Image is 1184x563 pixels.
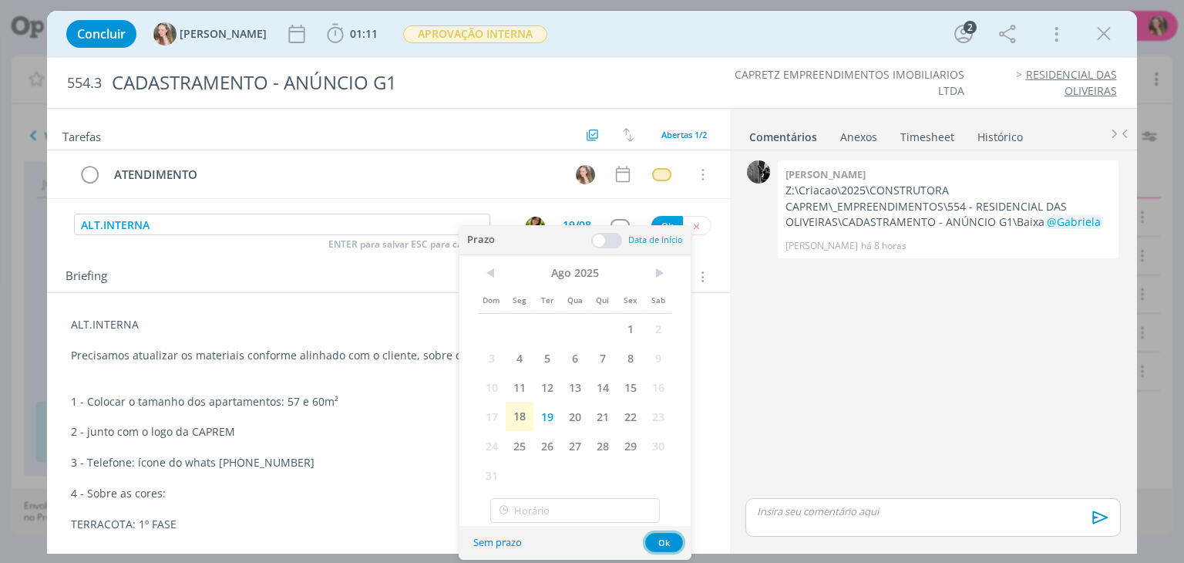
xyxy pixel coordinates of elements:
[644,431,672,460] span: 30
[402,25,548,44] button: APROVAÇÃO INTERNA
[785,183,1111,230] p: Z:\Criacao\2025\CONSTRUTORA CAPREM\_EMPREENDIMENTOS\554 - RESIDENCIAL DAS OLIVEIRAS\CADASTRAMENTO...
[506,431,533,460] span: 25
[478,261,506,285] span: <
[71,317,705,332] p: ALT.INTERNA
[47,11,1136,554] div: dialog
[403,25,547,43] span: APROVAÇÃO INTERNA
[66,20,136,48] button: Concluir
[900,123,955,145] a: Timesheet
[644,314,672,343] span: 2
[1047,214,1101,229] span: @Gabriela
[840,130,877,145] div: Anexos
[617,402,644,431] span: 22
[644,343,672,373] span: 9
[67,75,102,92] span: 554.3
[526,217,545,236] img: A
[153,22,267,46] button: G[PERSON_NAME]
[964,21,977,34] div: 2
[71,517,705,532] p: TERRACOTA: 1º FASE
[71,394,705,410] p: 1 - Colocar o tamanho dos apartamentos: 57 e 60m²
[463,532,532,553] button: Sem prazo
[644,402,672,431] span: 23
[861,239,906,253] span: há 8 horas
[617,343,644,373] span: 8
[506,343,533,373] span: 4
[589,373,617,402] span: 14
[617,285,644,314] span: Sex
[66,267,107,287] span: Briefing
[467,232,495,248] span: Prazo
[478,402,506,431] span: 17
[533,285,561,314] span: Ter
[574,163,597,186] button: G
[589,431,617,460] span: 28
[533,431,561,460] span: 26
[617,373,644,402] span: 15
[661,129,707,140] span: Abertas 1/2
[977,123,1024,145] a: Histórico
[478,373,506,402] span: 10
[617,314,644,343] span: 1
[561,402,589,431] span: 20
[589,285,617,314] span: Qui
[107,165,561,184] div: ATENDIMENTO
[180,29,267,39] span: [PERSON_NAME]
[589,402,617,431] span: 21
[71,424,705,440] p: 2 - junto com o logo da CAPREM
[617,431,644,460] span: 29
[323,22,382,46] button: 01:11
[735,67,964,97] a: CAPRETZ EMPREENDIMENTOS IMOBILIARIOS LTDA
[525,216,546,237] button: A
[951,22,976,46] button: 2
[623,128,634,142] img: arrow-down-up.svg
[628,234,683,245] span: Data de início
[589,343,617,373] span: 7
[105,64,673,102] div: CADASTRAMENTO - ANÚNCIO G1
[561,373,589,402] span: 13
[644,373,672,402] span: 16
[576,165,595,184] img: G
[153,22,177,46] img: G
[644,261,672,285] span: >
[533,402,561,431] span: 19
[506,402,533,431] span: 18
[748,123,818,145] a: Comentários
[561,431,589,460] span: 27
[62,126,101,144] span: Tarefas
[478,460,506,490] span: 31
[71,455,705,470] p: 3 - Telefone: ícone do whats [PHONE_NUMBER]
[478,431,506,460] span: 24
[785,167,866,181] b: [PERSON_NAME]
[644,285,672,314] span: Sab
[747,160,770,184] img: P
[490,498,660,523] input: Horário
[328,238,490,251] span: ENTER para salvar ESC para cancelar
[506,373,533,402] span: 11
[71,486,705,501] p: 4 - Sobre as cores:
[785,239,858,253] p: [PERSON_NAME]
[533,373,561,402] span: 12
[506,261,644,285] span: Ago 2025
[561,343,589,373] span: 6
[533,343,561,373] span: 5
[1026,67,1117,97] a: RESIDENCIAL DAS OLIVEIRAS
[563,220,591,231] div: 19/08
[506,285,533,314] span: Seg
[478,343,506,373] span: 3
[561,285,589,314] span: Qua
[478,285,506,314] span: Dom
[77,28,126,40] span: Concluir
[645,533,683,552] button: Ok
[71,348,705,363] p: Precisamos atualizar os materiais conforme alinhado com o cliente, sobre os elementos e cores a s...
[350,26,378,41] span: 01:11
[651,216,683,235] button: Ok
